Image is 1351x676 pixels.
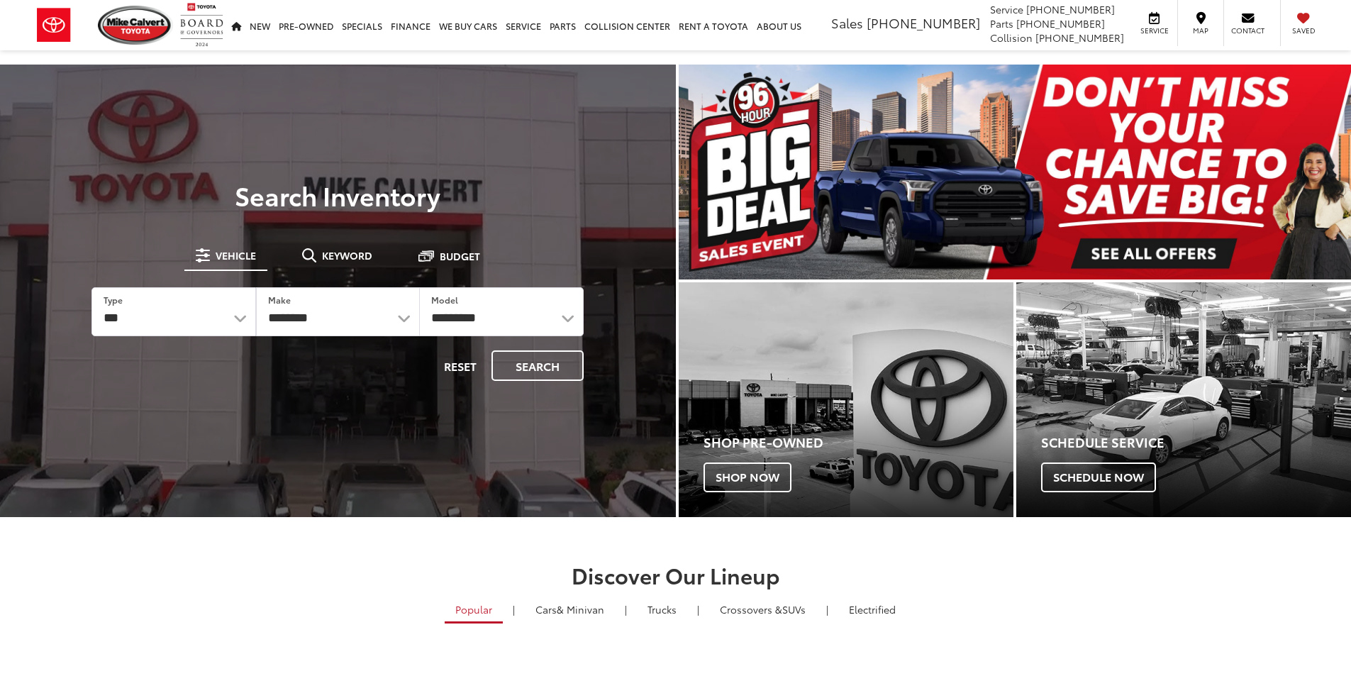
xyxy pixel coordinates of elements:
h2: Discover Our Lineup [176,563,1176,587]
li: | [823,602,832,616]
span: Sales [831,13,863,32]
a: Schedule Service Schedule Now [1016,282,1351,517]
span: Crossovers & [720,602,782,616]
a: SUVs [709,597,816,621]
h3: Search Inventory [60,181,616,209]
a: Electrified [838,597,906,621]
li: | [694,602,703,616]
span: [PHONE_NUMBER] [1035,31,1124,45]
span: Map [1185,26,1216,35]
span: Shop Now [704,462,791,492]
h4: Shop Pre-Owned [704,436,1013,450]
a: Popular [445,597,503,624]
div: Toyota [1016,282,1351,517]
span: Contact [1231,26,1264,35]
li: | [509,602,518,616]
label: Model [431,294,458,306]
span: [PHONE_NUMBER] [867,13,980,32]
span: Vehicle [216,250,256,260]
span: Keyword [322,250,372,260]
span: [PHONE_NUMBER] [1026,2,1115,16]
a: Cars [525,597,615,621]
h4: Schedule Service [1041,436,1351,450]
span: Service [1138,26,1170,35]
div: Toyota [679,282,1013,517]
span: Schedule Now [1041,462,1156,492]
li: | [621,602,630,616]
img: Mike Calvert Toyota [98,6,173,45]
a: Trucks [637,597,687,621]
span: [PHONE_NUMBER] [1016,16,1105,31]
span: & Minivan [557,602,604,616]
span: Parts [990,16,1013,31]
button: Search [491,350,584,381]
a: Shop Pre-Owned Shop Now [679,282,1013,517]
label: Make [268,294,291,306]
button: Reset [432,350,489,381]
span: Service [990,2,1023,16]
span: Saved [1288,26,1319,35]
span: Collision [990,31,1033,45]
span: Budget [440,251,480,261]
label: Type [104,294,123,306]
